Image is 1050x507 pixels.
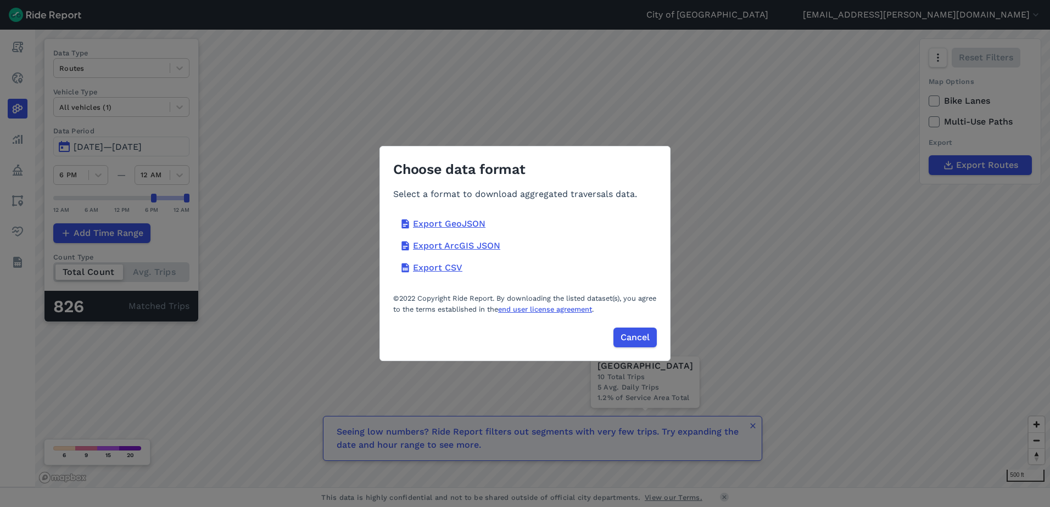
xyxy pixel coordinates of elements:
div: Choose data format [393,160,657,188]
a: end user license agreement [498,305,592,313]
span: ©2022 Copyright Ride Report. By downloading the listed dataset(s), you agree to the terms establi... [393,294,656,313]
div: Select a format to download aggregated traversals data. [393,188,657,201]
div: Export CSV [393,258,657,278]
div: Export GeoJSON [393,214,657,234]
span: Cancel [621,331,650,344]
div: Export ArcGIS JSON [393,236,657,256]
